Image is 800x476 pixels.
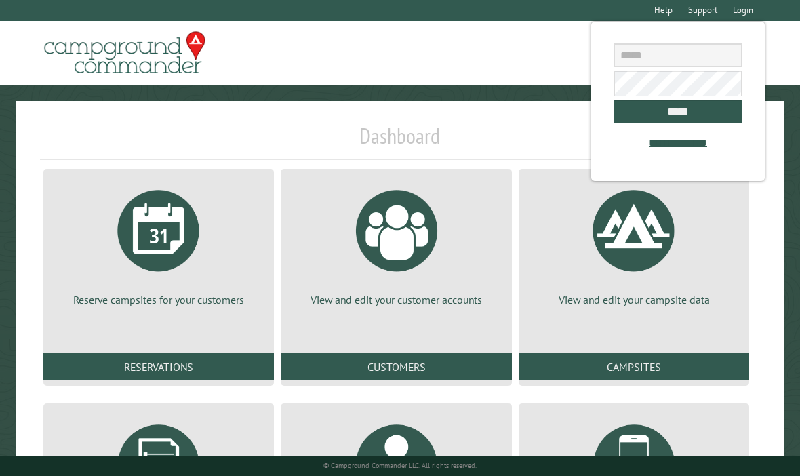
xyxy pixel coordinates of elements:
[519,353,749,380] a: Campsites
[60,292,258,307] p: Reserve campsites for your customers
[323,461,477,470] small: © Campground Commander LLC. All rights reserved.
[535,292,733,307] p: View and edit your campsite data
[535,180,733,307] a: View and edit your campsite data
[43,353,274,380] a: Reservations
[40,123,760,160] h1: Dashboard
[297,292,495,307] p: View and edit your customer accounts
[281,353,511,380] a: Customers
[40,26,209,79] img: Campground Commander
[60,180,258,307] a: Reserve campsites for your customers
[297,180,495,307] a: View and edit your customer accounts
